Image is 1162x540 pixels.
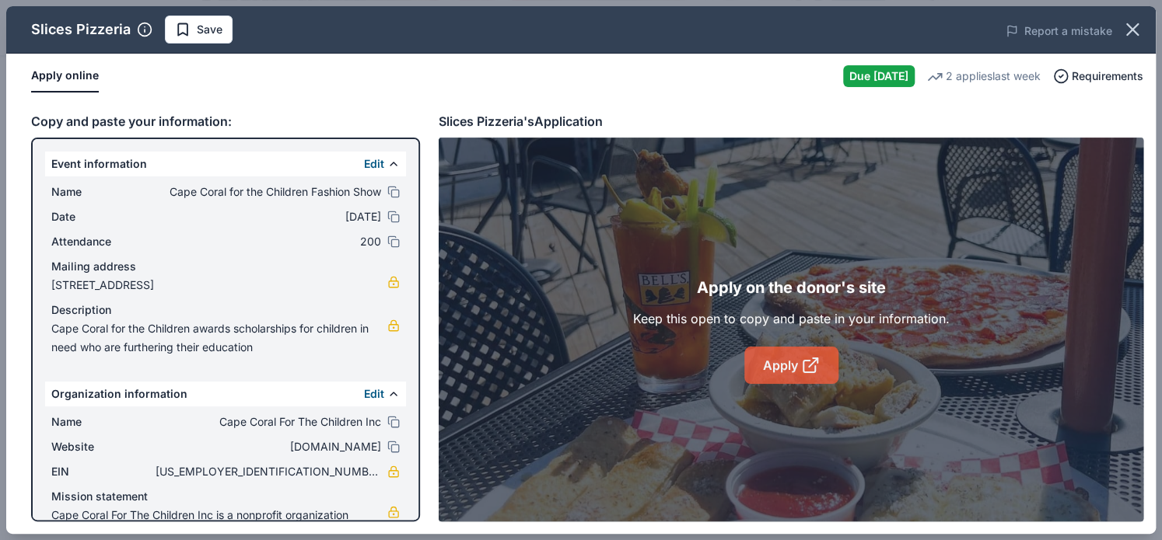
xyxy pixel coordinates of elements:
div: Slices Pizzeria [31,17,131,42]
span: Name [51,413,156,431]
button: Save [165,16,233,44]
span: Cape Coral For The Children Inc [156,413,381,431]
span: [US_EMPLOYER_IDENTIFICATION_NUMBER] [156,462,381,481]
div: Mission statement [51,487,400,506]
div: Due [DATE] [843,65,915,87]
span: 200 [156,232,381,251]
span: EIN [51,462,156,481]
div: 2 applies last week [927,67,1041,85]
span: Requirements [1072,67,1143,85]
span: [DOMAIN_NAME] [156,437,381,456]
span: [DATE] [156,207,381,226]
span: Attendance [51,232,156,251]
div: Mailing address [51,257,400,276]
button: Edit [364,155,384,173]
span: Cape Coral for the Children awards scholarships for children in need who are furthering their edu... [51,319,387,357]
div: Keep this open to copy and paste in your information. [633,309,950,328]
div: Description [51,301,400,319]
a: Apply [744,347,838,384]
span: Cape Coral for the Children Fashion Show [156,183,381,201]
span: Save [197,20,222,39]
button: Edit [364,385,384,403]
span: Name [51,183,156,201]
span: Website [51,437,156,456]
div: Slices Pizzeria's Application [439,111,603,131]
span: [STREET_ADDRESS] [51,276,387,294]
button: Requirements [1053,67,1143,85]
div: Organization information [45,381,406,406]
div: Copy and paste your information: [31,111,420,131]
button: Apply online [31,60,99,92]
div: Apply on the donor's site [697,275,886,300]
button: Report a mistake [1006,22,1112,40]
div: Event information [45,152,406,176]
span: Date [51,207,156,226]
